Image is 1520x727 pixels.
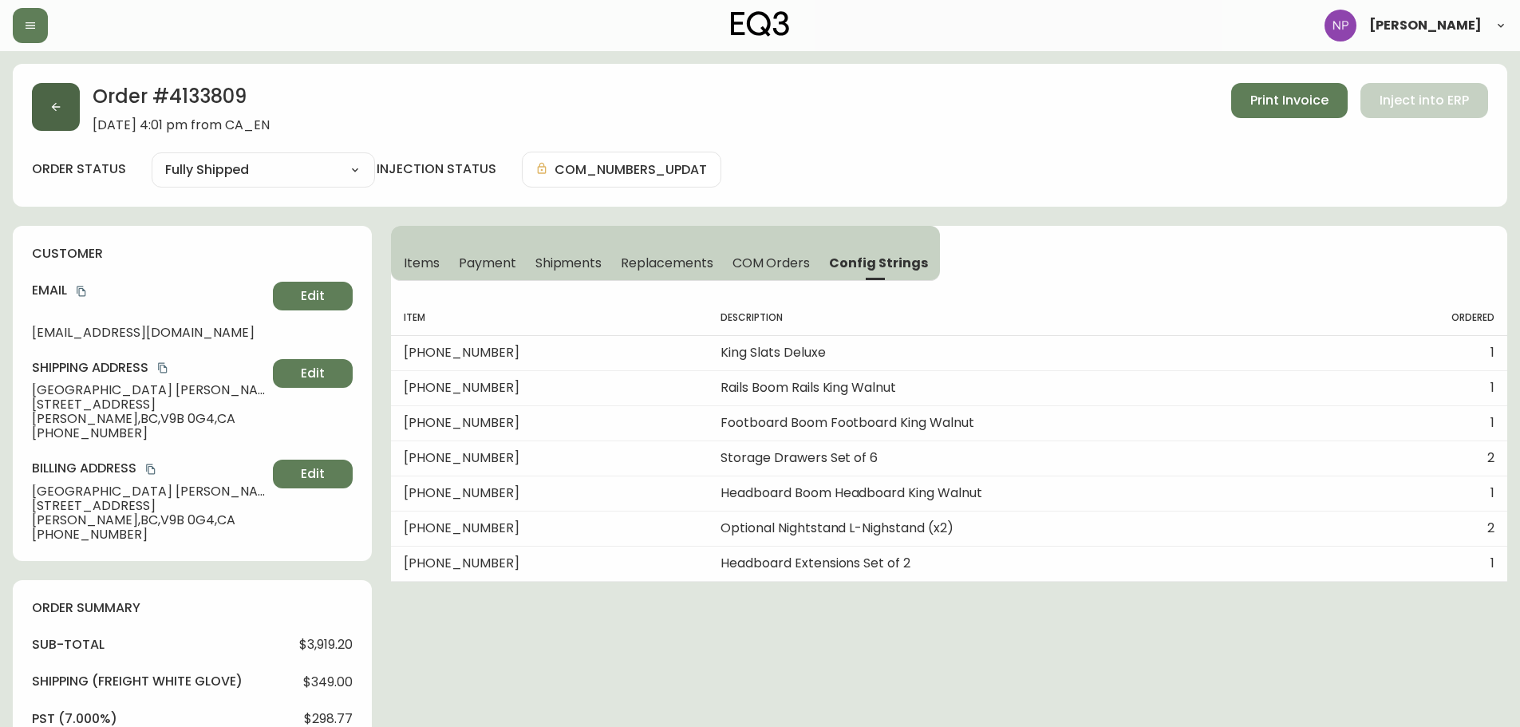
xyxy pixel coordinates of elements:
[1325,10,1356,41] img: 50f1e64a3f95c89b5c5247455825f96f
[535,255,602,271] span: Shipments
[1353,300,1507,335] th: Ordered
[708,546,1353,581] td: Headboard Extensions Set of 2
[273,359,353,388] button: Edit
[391,335,708,370] td: [PHONE_NUMBER]
[73,283,89,299] button: copy
[1231,83,1348,118] button: Print Invoice
[32,484,266,499] span: [GEOGRAPHIC_DATA] [PERSON_NAME]
[32,326,266,340] span: [EMAIL_ADDRESS][DOMAIN_NAME]
[708,441,1353,476] td: Storage Drawers Set of 6
[32,527,266,542] span: [PHONE_NUMBER]
[273,460,353,488] button: Edit
[32,160,126,178] label: order status
[708,476,1353,511] td: Headboard Boom Headboard King Walnut
[377,160,496,178] h4: injection status
[273,282,353,310] button: Edit
[1369,19,1482,32] span: [PERSON_NAME]
[32,426,266,441] span: [PHONE_NUMBER]
[32,397,266,412] span: [STREET_ADDRESS]
[391,370,708,405] td: [PHONE_NUMBER]
[708,300,1353,335] th: Description
[708,511,1353,546] td: Optional Nightstand L-Nighstand (x2)
[32,636,105,654] h4: sub-total
[391,476,708,511] td: [PHONE_NUMBER]
[1353,370,1507,405] td: 1
[1250,92,1329,109] span: Print Invoice
[391,511,708,546] td: [PHONE_NUMBER]
[1353,476,1507,511] td: 1
[1353,405,1507,441] td: 1
[708,370,1353,405] td: Rails Boom Rails King Walnut
[1353,335,1507,370] td: 1
[391,405,708,441] td: [PHONE_NUMBER]
[404,255,440,271] span: Items
[301,365,325,382] span: Edit
[708,405,1353,441] td: Footboard Boom Footboard King Walnut
[32,460,266,477] h4: Billing Address
[829,255,927,271] span: Config Strings
[621,255,713,271] span: Replacements
[32,359,266,377] h4: Shipping Address
[391,441,708,476] td: [PHONE_NUMBER]
[391,546,708,581] td: [PHONE_NUMBER]
[732,255,811,271] span: COM Orders
[731,11,790,37] img: logo
[299,638,353,652] span: $3,919.20
[32,513,266,527] span: [PERSON_NAME] , BC , V9B 0G4 , CA
[708,335,1353,370] td: King Slats Deluxe
[459,255,516,271] span: Payment
[303,675,353,689] span: $349.00
[155,360,171,376] button: copy
[391,300,708,335] th: Item
[301,287,325,305] span: Edit
[304,712,353,726] span: $298.77
[32,673,243,690] h4: Shipping ( Freight White Glove )
[143,461,159,477] button: copy
[32,499,266,513] span: [STREET_ADDRESS]
[32,412,266,426] span: [PERSON_NAME] , BC , V9B 0G4 , CA
[32,282,266,299] h4: Email
[32,245,353,263] h4: customer
[1353,441,1507,476] td: 2
[93,118,270,132] span: [DATE] 4:01 pm from CA_EN
[1353,511,1507,546] td: 2
[32,599,353,617] h4: order summary
[301,465,325,483] span: Edit
[1353,546,1507,581] td: 1
[32,383,266,397] span: [GEOGRAPHIC_DATA] [PERSON_NAME]
[93,83,270,118] h2: Order # 4133809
